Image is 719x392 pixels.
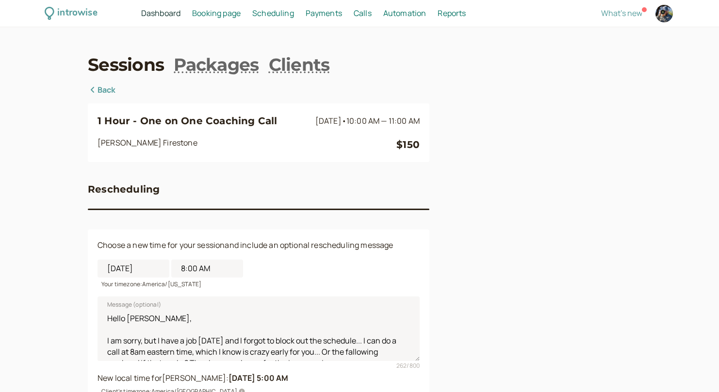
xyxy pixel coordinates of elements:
[354,7,372,20] a: Calls
[315,115,420,126] span: [DATE]
[88,181,160,197] h3: Rescheduling
[346,115,420,126] span: 10:00 AM — 11:00 AM
[383,8,426,18] span: Automation
[654,3,674,24] a: Account
[107,300,161,310] span: Message (optional)
[171,260,243,278] input: 12:00 AM
[306,8,342,18] span: Payments
[141,7,180,20] a: Dashboard
[98,113,311,129] h3: 1 Hour - One on One Coaching Call
[57,6,97,21] div: introwise
[229,373,288,383] b: [DATE] 5:00 AM
[438,7,466,20] a: Reports
[141,8,180,18] span: Dashboard
[438,8,466,18] span: Reports
[252,7,294,20] a: Scheduling
[45,6,98,21] a: introwise
[601,9,642,17] button: What's new
[88,52,164,77] a: Sessions
[601,8,642,18] span: What's new
[383,7,426,20] a: Automation
[354,8,372,18] span: Calls
[98,137,396,152] div: [PERSON_NAME] Firestone
[98,372,420,385] div: New local time for [PERSON_NAME] :
[306,7,342,20] a: Payments
[98,260,169,278] input: Start date
[174,52,259,77] a: Packages
[670,345,719,392] iframe: Chat Widget
[252,8,294,18] span: Scheduling
[98,278,420,289] div: Your timezone: America/[US_STATE]
[396,137,420,152] div: $150
[192,7,241,20] a: Booking page
[342,115,346,126] span: •
[98,239,420,252] p: Choose a new time for your session and include an optional rescheduling message
[88,84,116,97] a: Back
[192,8,241,18] span: Booking page
[269,52,330,77] a: Clients
[98,296,420,360] textarea: Message (optional)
